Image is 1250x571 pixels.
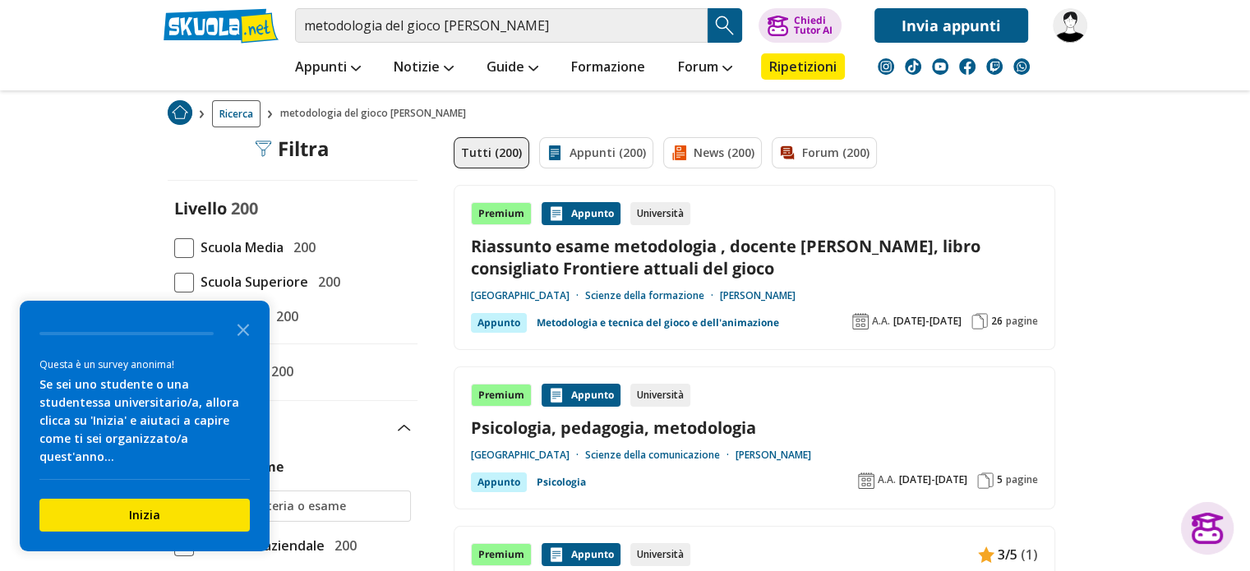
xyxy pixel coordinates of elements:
div: Chiedi Tutor AI [793,16,832,35]
img: Appunti contenuto [978,546,994,563]
img: Cerca appunti, riassunti o versioni [713,13,737,38]
span: 200 [328,535,357,556]
img: twitch [986,58,1003,75]
span: 26 [991,315,1003,328]
span: pagine [1006,315,1038,328]
div: Università [630,543,690,566]
div: Appunto [471,472,527,492]
button: Inizia [39,499,250,532]
div: Questa è un survey anonima! [39,357,250,372]
button: Search Button [708,8,742,43]
img: Filtra filtri mobile [255,140,271,157]
a: Appunti [291,53,365,83]
a: [GEOGRAPHIC_DATA] [471,449,585,462]
a: Forum [674,53,736,83]
button: ChiediTutor AI [759,8,842,43]
span: metodologia del gioco [PERSON_NAME] [280,100,473,127]
div: Premium [471,202,532,225]
span: 200 [287,237,316,258]
div: Filtra [255,137,330,160]
div: Appunto [542,384,620,407]
img: Appunti contenuto [548,205,565,222]
span: [DATE]-[DATE] [899,473,967,486]
div: Università [630,384,690,407]
img: youtube [932,58,948,75]
a: [PERSON_NAME] [736,449,811,462]
span: A.A. [878,473,896,486]
img: Home [168,100,192,125]
a: Riassunto esame metodologia , docente [PERSON_NAME], libro consigliato Frontiere attuali del gioco [471,235,1038,279]
a: Guide [482,53,542,83]
img: instagram [878,58,894,75]
img: facebook [959,58,976,75]
span: 5 [997,473,1003,486]
img: Anno accademico [852,313,869,329]
div: Università [630,202,690,225]
a: [GEOGRAPHIC_DATA] [471,289,585,302]
img: Forum filtro contenuto [779,145,796,161]
span: pagine [1006,473,1038,486]
img: Freestyle76 [1053,8,1087,43]
div: Survey [20,301,270,551]
a: Ripetizioni [761,53,845,80]
a: Appunti (200) [539,137,653,168]
img: News filtro contenuto [671,145,687,161]
a: Ricerca [212,100,261,127]
div: Appunto [542,202,620,225]
img: WhatsApp [1013,58,1030,75]
span: 200 [231,197,258,219]
label: Livello [174,197,227,219]
a: [PERSON_NAME] [720,289,796,302]
a: Psicologia, pedagogia, metodologia [471,417,1038,439]
a: Scienze della comunicazione [585,449,736,462]
span: 3/5 [998,544,1017,565]
span: (1) [1021,544,1038,565]
img: Appunti filtro contenuto [547,145,563,161]
input: Ricerca materia o esame [203,498,403,514]
div: Premium [471,384,532,407]
div: Appunto [471,313,527,333]
a: Forum (200) [772,137,877,168]
span: Scuola Superiore [194,271,308,292]
img: Pagine [977,472,994,489]
a: Scienze della formazione [585,289,720,302]
a: Psicologia [537,472,586,492]
img: Appunti contenuto [548,387,565,403]
img: Pagine [971,313,988,329]
a: News (200) [663,137,762,168]
div: Premium [471,543,532,566]
span: [DATE]-[DATE] [893,315,962,328]
span: 200 [265,361,293,382]
div: Appunto [542,543,620,566]
div: Se sei uno studente o una studentessa universitario/a, allora clicca su 'Inizia' e aiutaci a capi... [39,375,250,466]
a: Home [168,100,192,127]
button: Close the survey [227,312,260,345]
input: Cerca appunti, riassunti o versioni [295,8,708,43]
a: Notizie [390,53,458,83]
a: Invia appunti [874,8,1028,43]
span: A.A. [872,315,890,328]
a: Tutti (200) [454,137,529,168]
img: Apri e chiudi sezione [398,425,411,431]
span: 200 [270,306,298,327]
span: Scuola Media [194,237,284,258]
img: tiktok [905,58,921,75]
img: Anno accademico [858,472,874,489]
a: Formazione [567,53,649,83]
a: Metodologia e tecnica del gioco e dell'animazione [537,313,779,333]
img: Appunti contenuto [548,546,565,563]
span: 200 [311,271,340,292]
